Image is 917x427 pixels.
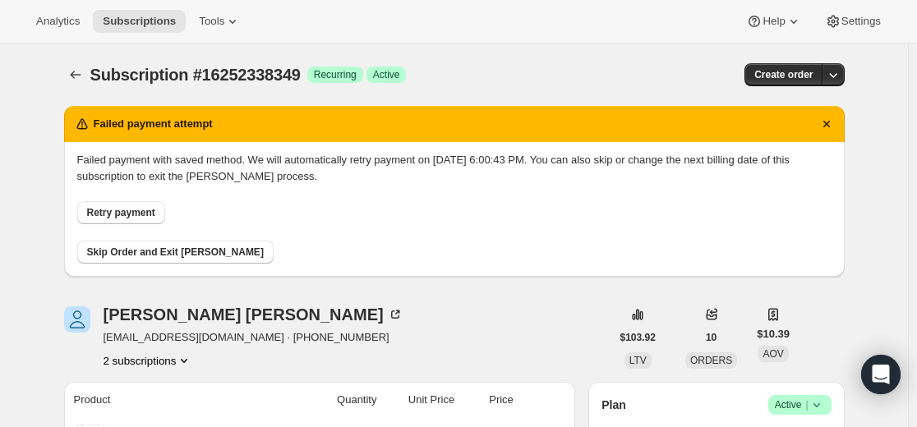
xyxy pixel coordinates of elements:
[381,382,459,418] th: Unit Price
[104,306,403,323] div: [PERSON_NAME] [PERSON_NAME]
[199,15,224,28] span: Tools
[805,398,808,411] span: |
[754,68,813,81] span: Create order
[87,246,264,259] span: Skip Order and Exit [PERSON_NAME]
[77,152,832,185] p: Failed payment with saved method. We will automatically retry payment on [DATE] 6:00:43 PM. You c...
[459,382,518,418] th: Price
[763,15,785,28] span: Help
[77,241,274,264] button: Skip Order and Exit [PERSON_NAME]
[744,63,823,86] button: Create order
[26,10,90,33] button: Analytics
[314,68,357,81] span: Recurring
[629,355,647,366] span: LTV
[775,397,825,413] span: Active
[285,382,382,418] th: Quantity
[104,352,193,369] button: Product actions
[36,15,80,28] span: Analytics
[706,331,717,344] span: 10
[736,10,811,33] button: Help
[696,326,726,349] button: 10
[373,68,400,81] span: Active
[189,10,251,33] button: Tools
[620,331,656,344] span: $103.92
[90,66,301,84] span: Subscription #16252338349
[64,382,285,418] th: Product
[64,306,90,333] span: Dalia Lockhart
[861,355,901,394] div: Open Intercom Messenger
[841,15,881,28] span: Settings
[815,10,891,33] button: Settings
[64,63,87,86] button: Subscriptions
[103,15,176,28] span: Subscriptions
[757,326,790,342] span: $10.39
[690,355,732,366] span: ORDERS
[815,112,838,135] button: Dismiss notification
[601,397,626,413] h2: Plan
[93,10,186,33] button: Subscriptions
[611,326,666,349] button: $103.92
[763,348,783,360] span: AOV
[94,116,213,132] h2: Failed payment attempt
[87,206,155,219] span: Retry payment
[104,329,403,346] span: [EMAIL_ADDRESS][DOMAIN_NAME] · [PHONE_NUMBER]
[77,201,165,224] button: Retry payment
